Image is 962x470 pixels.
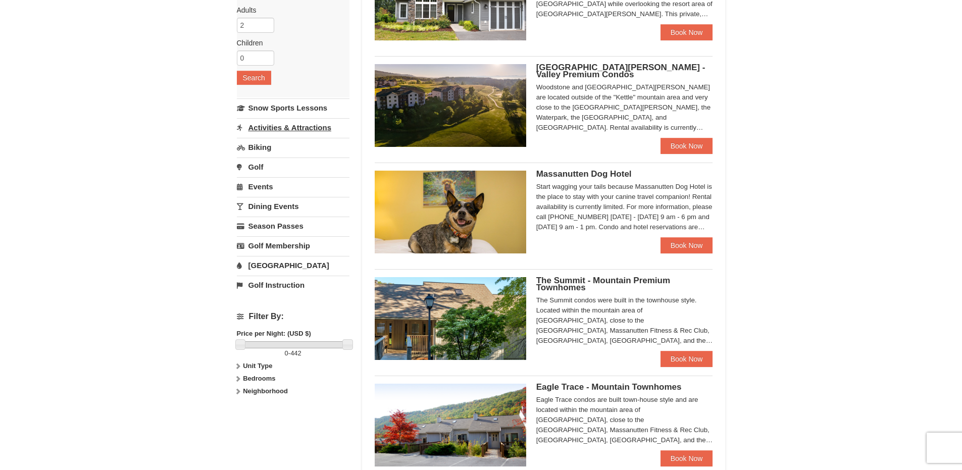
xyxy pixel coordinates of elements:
label: - [237,348,349,358]
strong: Price per Night: (USD $) [237,330,311,337]
a: Snow Sports Lessons [237,98,349,117]
strong: Bedrooms [243,375,275,382]
span: Eagle Trace - Mountain Townhomes [536,382,682,392]
div: The Summit condos were built in the townhouse style. Located within the mountain area of [GEOGRAP... [536,295,713,346]
a: Golf Instruction [237,276,349,294]
a: Golf [237,158,349,176]
a: Book Now [661,24,713,40]
img: 19219034-1-0eee7e00.jpg [375,277,526,360]
span: Massanutten Dog Hotel [536,169,632,179]
a: Book Now [661,351,713,367]
a: Book Now [661,237,713,253]
a: [GEOGRAPHIC_DATA] [237,256,349,275]
button: Search [237,71,271,85]
h4: Filter By: [237,312,349,321]
a: Book Now [661,138,713,154]
span: [GEOGRAPHIC_DATA][PERSON_NAME] - Valley Premium Condos [536,63,705,79]
a: Events [237,177,349,196]
label: Children [237,38,342,48]
div: Start wagging your tails because Massanutten Dog Hotel is the place to stay with your canine trav... [536,182,713,232]
label: Adults [237,5,342,15]
a: Activities & Attractions [237,118,349,137]
span: 442 [290,349,301,357]
a: Book Now [661,450,713,466]
span: The Summit - Mountain Premium Townhomes [536,276,670,292]
img: 19218983-1-9b289e55.jpg [375,384,526,466]
a: Season Passes [237,217,349,235]
a: Golf Membership [237,236,349,255]
a: Dining Events [237,197,349,216]
div: Eagle Trace condos are built town-house style and are located within the mountain area of [GEOGRA... [536,395,713,445]
span: 0 [285,349,288,357]
strong: Unit Type [243,362,272,370]
img: 27428181-5-81c892a3.jpg [375,171,526,253]
strong: Neighborhood [243,387,288,395]
div: Woodstone and [GEOGRAPHIC_DATA][PERSON_NAME] are located outside of the "Kettle" mountain area an... [536,82,713,133]
img: 19219041-4-ec11c166.jpg [375,64,526,147]
a: Biking [237,138,349,156]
